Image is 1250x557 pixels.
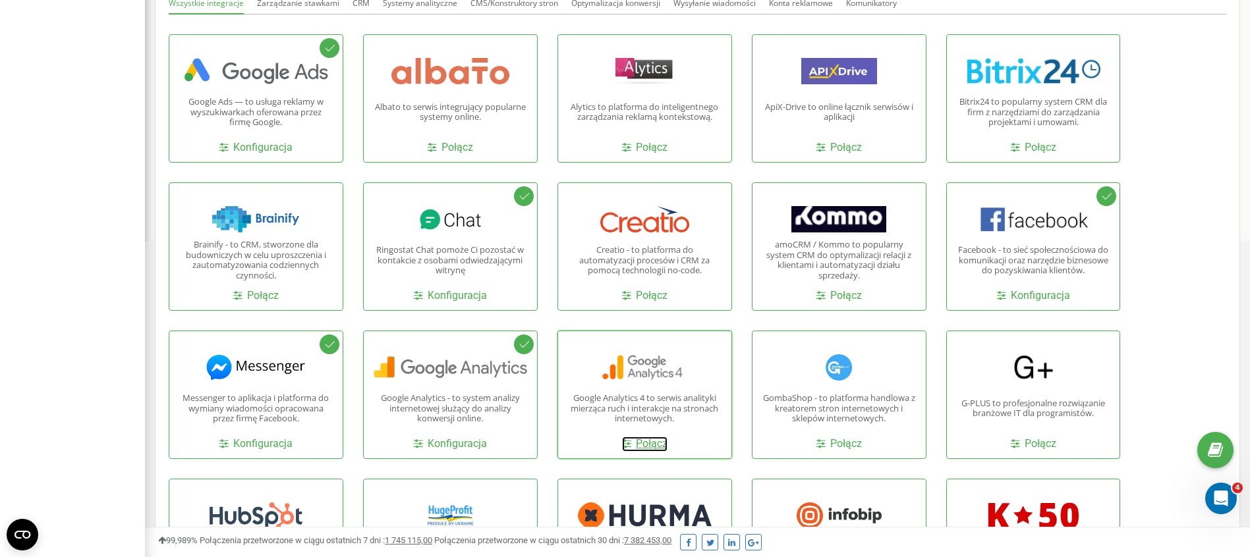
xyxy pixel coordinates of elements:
p: Messenger to aplikacja i platforma do wymiany wiadomości opracowana przez firmę Facebook. [179,393,333,424]
u: 7 382 453,00 [624,535,671,545]
p: ApiX-Drive to online łącznik serwisów i aplikacji [762,102,916,122]
a: Konfiguracja [219,437,293,452]
a: Konfiguracja [414,437,487,452]
a: Połącz [622,288,668,304]
span: 4 [1232,483,1243,493]
a: Połącz [233,288,279,304]
a: Konfiguracja [414,288,487,304]
p: Ringostat Chat pomoże Ci pozostać w kontakcie z osobami odwiedzającymi witrynę [374,245,527,276]
a: Połącz [622,437,668,452]
a: Połącz [816,140,862,155]
iframe: Intercom live chat [1205,483,1237,514]
p: Creatio - to platforma do automatyzacji procesów i CRM za pomocą technologii no-code. [568,245,722,276]
p: Bitrix24 to popularny system CRM dla firm z narzędziami do zarządzania projektami i umowami. [957,97,1110,128]
p: Albato to serwis integrujący popularne systemy online. [374,102,527,122]
p: Google Analytics - to system analizy internetowej służący do analizy konwersji online. [374,393,527,424]
a: Połącz [1011,140,1056,155]
a: Konfiguracja [997,288,1070,304]
button: Open CMP widget [7,519,38,550]
p: G-PLUS to profesjonalne rozwiązanie branżowe IT dla programistów. [957,398,1110,419]
p: Alytics to platforma do inteligentnego zarządzania reklamą kontekstową. [568,102,722,122]
a: Konfiguracja [219,140,293,155]
p: GombaShop - to platforma handlowa z kreatorem stron internetowych i sklepów internetowych. [762,393,916,424]
span: Połączenia przetworzone w ciągu ostatnich 30 dni : [434,535,671,545]
a: Połącz [1011,437,1056,452]
p: Google Analytics 4 to serwis analityki mierząca ruch i interakcje na stronach internetowych. [568,393,722,424]
p: amoCRM / Kommo to popularny system CRM do optymalizacji relacji z klientami i automatyzacji dział... [762,240,916,280]
a: Połącz [428,140,473,155]
p: Google Ads — to usługa reklamy w wyszukiwarkach oferowana przez firmę Google. [179,97,333,128]
p: Brainify - to CRM, stworzone dla budowniczych w celu uproszczenia i zautomatyzowania codziennych ... [179,240,333,280]
span: Połączenia przetworzone w ciągu ostatnich 7 dni : [200,535,432,545]
a: Połącz [622,140,668,155]
p: Facebook - to sieć społecznościowa do komunikacji oraz narzędzie biznesowe do pozyskiwania klientów. [957,245,1110,276]
span: 99,989% [158,535,198,545]
a: Połącz [816,437,862,452]
u: 1 745 115,00 [385,535,432,545]
a: Połącz [816,288,862,304]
